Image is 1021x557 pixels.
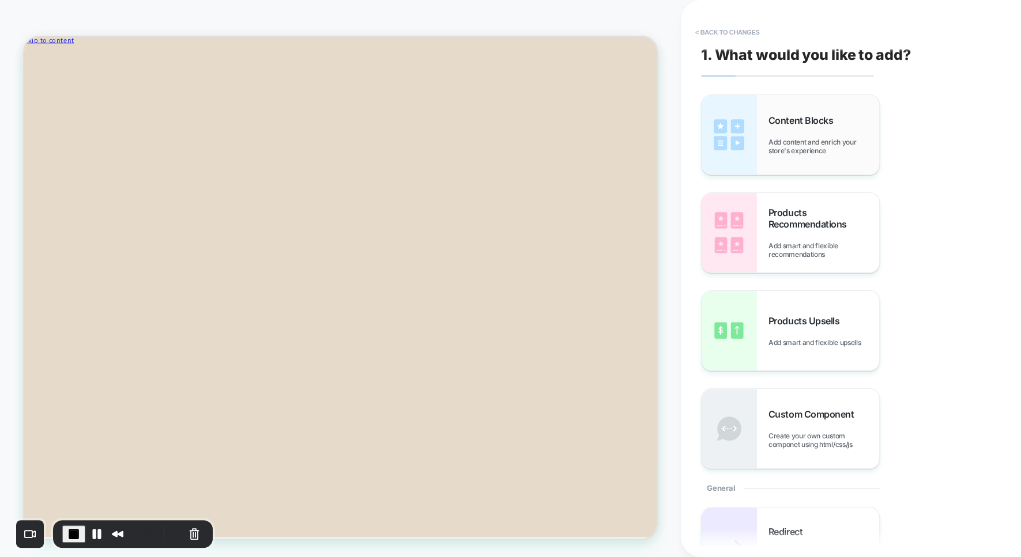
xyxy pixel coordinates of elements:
span: Products Recommendations [768,207,879,230]
span: Add content and enrich your store's experience [768,138,879,155]
div: General [701,469,880,507]
span: Redirect [768,526,808,537]
span: Create your own custom componet using html/css/js [768,431,879,449]
span: Add smart and flexible upsells [768,338,866,347]
span: Custom Component [768,408,860,420]
span: Content Blocks [768,115,839,126]
span: Add smart and flexible recommendations [768,241,879,259]
span: Products Upsells [768,315,845,327]
button: < Back to changes [690,23,766,41]
span: 1. What would you like to add? [701,46,911,63]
